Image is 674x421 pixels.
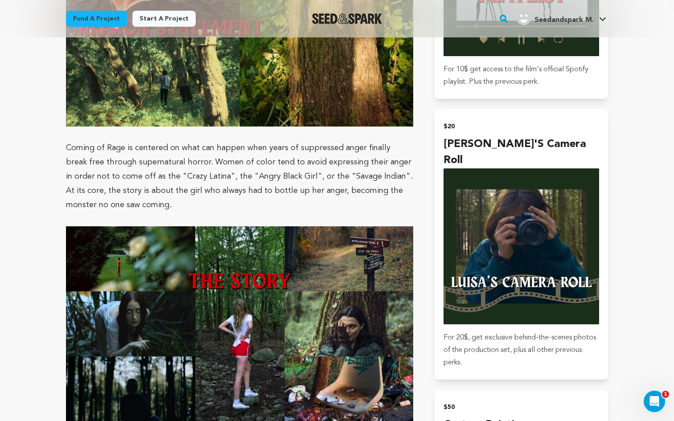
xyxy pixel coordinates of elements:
[132,11,196,27] a: Start a project
[444,63,599,88] p: For 10$ get access to the film's official Spotify playlist. Plus the previous perk.
[444,331,599,369] p: For 20$, get exclusive behind-the-scenes photos of the production set, plus all other previous pe...
[517,11,531,25] img: user.png
[444,120,599,133] h2: $20
[312,13,382,24] a: Seed&Spark Homepage
[644,391,665,412] iframe: Intercom live chat
[444,401,599,413] h2: $50
[312,13,382,24] img: Seed&Spark Logo Dark Mode
[662,391,669,398] span: 1
[444,168,599,324] img: incentive
[444,136,599,168] h4: [PERSON_NAME]'s Camera Roll
[515,9,608,25] a: Seedandspark M.'s Profile
[515,9,608,28] span: Seedandspark M.'s Profile
[534,16,594,24] span: Seedandspark M.
[66,144,413,209] span: Coming of Rage is centered on what can happen when years of suppressed anger finally break free t...
[435,110,608,379] button: $20 [PERSON_NAME]'s Camera Roll incentive For 20$, get exclusive behind-the-scenes photos of the ...
[517,11,594,25] div: Seedandspark M.'s Profile
[66,11,127,27] a: Fund a project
